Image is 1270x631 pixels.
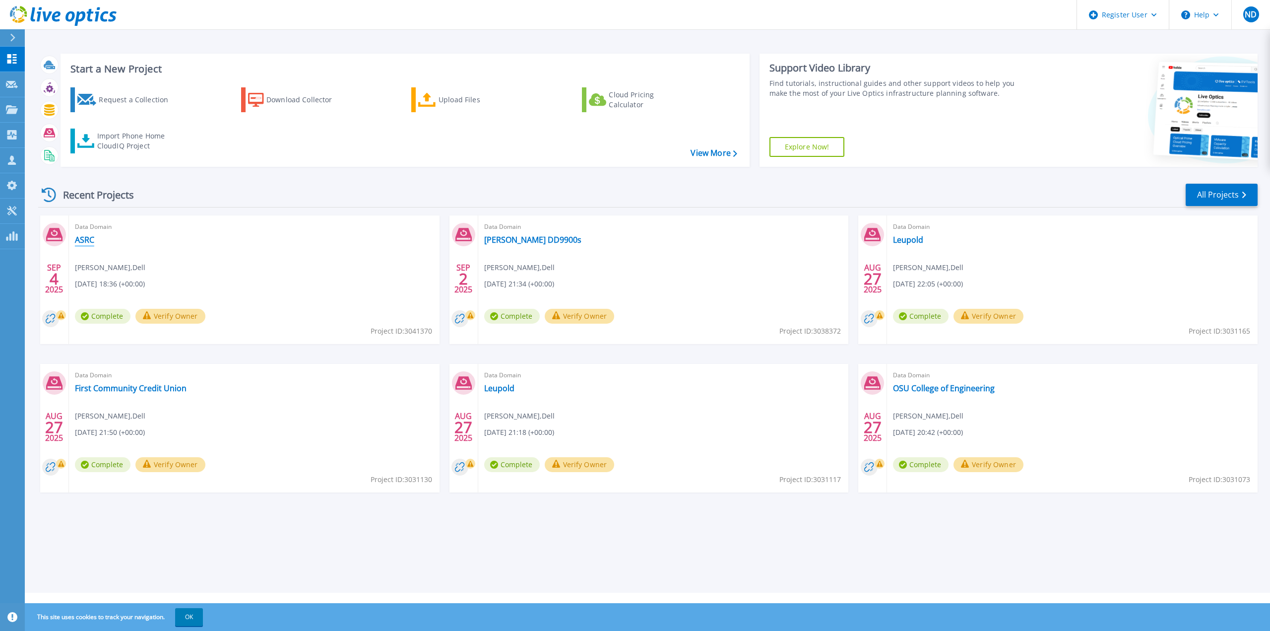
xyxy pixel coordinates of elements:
span: Data Domain [893,221,1252,232]
span: Complete [893,309,949,324]
span: 27 [864,275,882,283]
div: Recent Projects [38,183,147,207]
span: Data Domain [484,221,843,232]
div: AUG 2025 [863,261,882,297]
span: [DATE] 21:18 (+00:00) [484,427,554,438]
a: OSU College of Engineering [893,383,995,393]
span: 27 [45,423,63,431]
span: Complete [484,457,540,472]
div: AUG 2025 [454,409,473,445]
span: Data Domain [484,370,843,381]
span: Data Domain [75,370,434,381]
span: Project ID: 3038372 [779,326,841,337]
button: Verify Owner [135,309,205,324]
span: Project ID: 3031073 [1189,474,1250,485]
a: Explore Now! [769,137,845,157]
div: SEP 2025 [454,261,473,297]
span: Data Domain [75,221,434,232]
span: [DATE] 21:50 (+00:00) [75,427,145,438]
span: This site uses cookies to track your navigation. [27,608,203,626]
span: [DATE] 18:36 (+00:00) [75,279,145,289]
div: Cloud Pricing Calculator [609,90,688,110]
button: Verify Owner [545,309,615,324]
div: AUG 2025 [45,409,63,445]
span: Project ID: 3031165 [1189,326,1250,337]
div: Upload Files [439,90,518,110]
span: [PERSON_NAME] , Dell [75,411,145,421]
span: 27 [864,423,882,431]
a: [PERSON_NAME] DD9900s [484,235,581,245]
span: Project ID: 3031130 [371,474,432,485]
button: Verify Owner [135,457,205,472]
div: SEP 2025 [45,261,63,297]
a: Request a Collection [70,87,181,112]
span: 27 [454,423,472,431]
button: OK [175,608,203,626]
span: Project ID: 3031117 [779,474,841,485]
div: Download Collector [266,90,346,110]
span: ND [1245,10,1257,18]
span: [PERSON_NAME] , Dell [484,411,555,421]
a: All Projects [1186,184,1258,206]
span: Complete [75,309,130,324]
div: AUG 2025 [863,409,882,445]
div: Import Phone Home CloudIQ Project [97,131,175,151]
a: First Community Credit Union [75,383,187,393]
span: [PERSON_NAME] , Dell [75,262,145,273]
span: Complete [893,457,949,472]
a: ASRC [75,235,94,245]
span: Project ID: 3041370 [371,326,432,337]
span: Complete [75,457,130,472]
a: Leupold [893,235,923,245]
a: Cloud Pricing Calculator [582,87,693,112]
span: 2 [459,275,468,283]
span: [DATE] 21:34 (+00:00) [484,279,554,289]
span: Data Domain [893,370,1252,381]
span: [DATE] 22:05 (+00:00) [893,279,963,289]
span: [PERSON_NAME] , Dell [484,262,555,273]
button: Verify Owner [545,457,615,472]
a: View More [691,148,737,158]
div: Support Video Library [769,62,1027,74]
h3: Start a New Project [70,64,737,74]
span: [PERSON_NAME] , Dell [893,262,963,273]
a: Download Collector [241,87,352,112]
a: Leupold [484,383,514,393]
span: Complete [484,309,540,324]
span: [DATE] 20:42 (+00:00) [893,427,963,438]
button: Verify Owner [953,457,1023,472]
button: Verify Owner [953,309,1023,324]
a: Upload Files [411,87,522,112]
div: Find tutorials, instructional guides and other support videos to help you make the most of your L... [769,78,1027,98]
div: Request a Collection [99,90,178,110]
span: [PERSON_NAME] , Dell [893,411,963,421]
span: 4 [50,275,59,283]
